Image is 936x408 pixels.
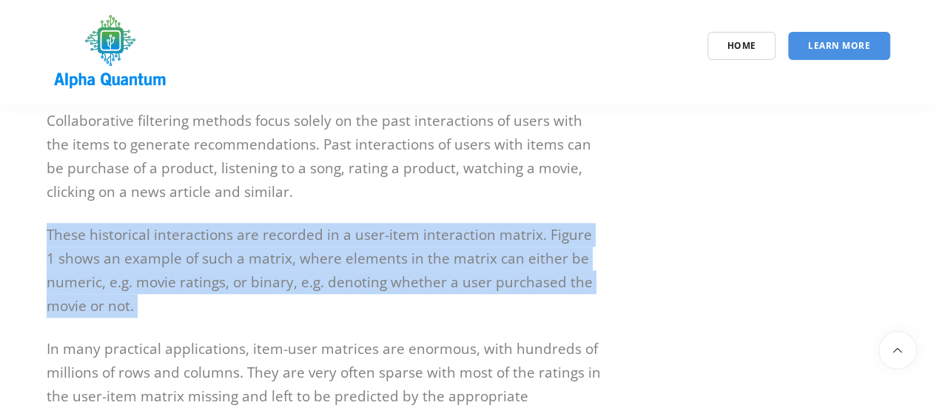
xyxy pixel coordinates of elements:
img: logo [47,10,175,95]
p: Collaborative filtering methods focus solely on the past interactions of users with the items to ... [47,109,602,204]
span: Learn More [808,39,870,52]
a: Home [707,32,776,60]
p: These historical interactions are recorded in a user-item interaction matrix. Figure 1 shows an e... [47,223,602,318]
span: Home [727,39,756,52]
a: Learn More [788,32,890,60]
